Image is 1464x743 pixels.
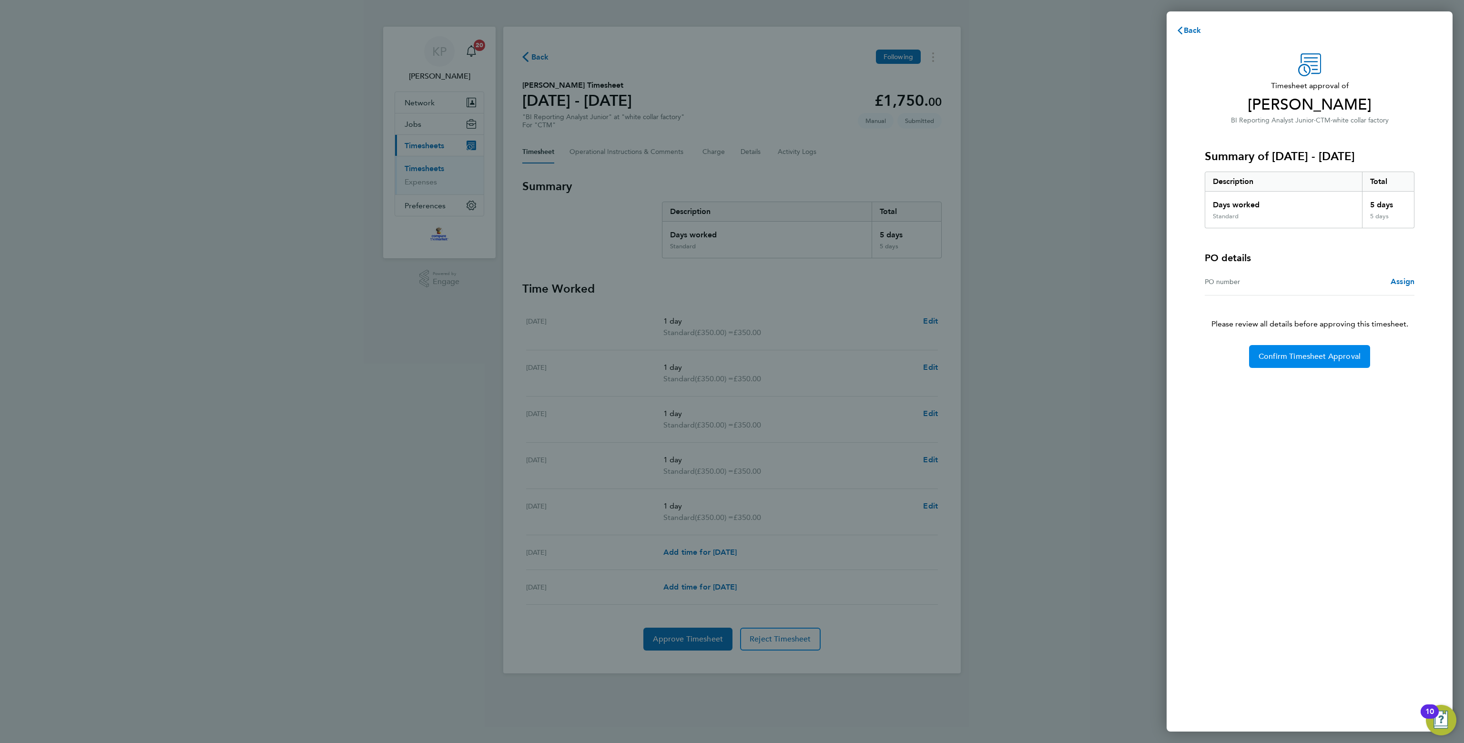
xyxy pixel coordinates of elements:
div: Standard [1213,213,1239,220]
span: [PERSON_NAME] [1205,95,1414,114]
div: Summary of 04 - 10 Aug 2025 [1205,172,1414,228]
div: 10 [1425,712,1434,724]
button: Confirm Timesheet Approval [1249,345,1370,368]
span: Back [1184,26,1201,35]
span: · [1331,116,1332,124]
button: Open Resource Center, 10 new notifications [1426,705,1456,735]
p: Please review all details before approving this timesheet. [1193,295,1426,330]
div: PO number [1205,276,1310,287]
h4: PO details [1205,251,1251,265]
div: Days worked [1205,192,1362,213]
div: 5 days [1362,192,1414,213]
span: · [1314,116,1316,124]
span: CTM [1316,116,1331,124]
div: Description [1205,172,1362,191]
span: white collar factory [1332,116,1389,124]
span: BI Reporting Analyst Junior [1231,116,1314,124]
div: Total [1362,172,1414,191]
h3: Summary of [DATE] - [DATE] [1205,149,1414,164]
div: 5 days [1362,213,1414,228]
a: Assign [1391,276,1414,287]
span: Timesheet approval of [1205,80,1414,92]
span: Confirm Timesheet Approval [1259,352,1361,361]
span: Assign [1391,277,1414,286]
button: Back [1167,21,1211,40]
